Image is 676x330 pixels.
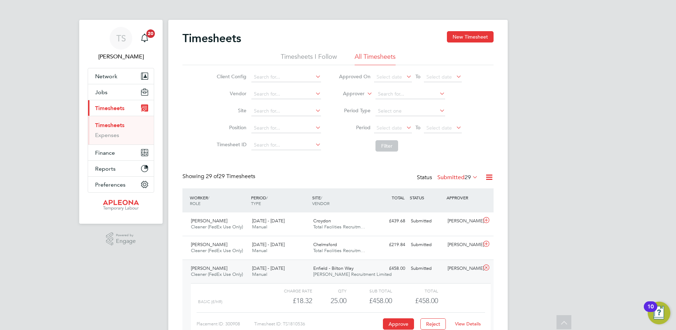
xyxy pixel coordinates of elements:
[88,84,154,100] button: Jobs
[88,100,154,116] button: Timesheets
[95,165,116,172] span: Reports
[346,295,392,307] div: £458.00
[95,132,119,138] a: Expenses
[182,173,257,180] div: Showing
[254,318,381,330] div: Timesheet ID: TS1810536
[191,247,243,254] span: Cleaner (FedEx Use Only)
[116,34,126,43] span: TS
[182,31,241,45] h2: Timesheets
[445,191,482,204] div: APPROVER
[191,265,227,271] span: [PERSON_NAME]
[312,286,346,295] div: QTY
[106,232,136,246] a: Powered byEngage
[79,20,163,224] nav: Main navigation
[408,215,445,227] div: Submitted
[88,52,154,61] span: Tracy Sellick
[647,307,654,316] div: 10
[95,122,124,129] a: Timesheets
[249,191,310,210] div: PERIOD
[648,302,670,324] button: Open Resource Center, 10 new notifications
[88,200,154,211] a: Go to home page
[455,321,481,327] a: View Details
[215,141,246,148] label: Timesheet ID
[408,191,445,204] div: STATUS
[313,271,392,277] span: [PERSON_NAME] Recruitment Limited
[251,200,261,206] span: TYPE
[377,74,402,80] span: Select date
[191,224,243,230] span: Cleaner (FedEx Use Only)
[251,89,321,99] input: Search for...
[188,191,249,210] div: WORKER
[371,215,408,227] div: £439.68
[413,123,422,132] span: To
[215,73,246,80] label: Client Config
[313,224,365,230] span: Total Facilities Recruitm…
[215,107,246,114] label: Site
[197,318,254,330] div: Placement ID: 300908
[310,191,372,210] div: SITE
[333,90,365,97] label: Approver
[95,181,126,188] span: Preferences
[252,247,267,254] span: Manual
[116,238,136,244] span: Engage
[267,295,312,307] div: £18.32
[437,174,478,181] label: Submitted
[198,299,222,304] span: Basic (£/HR)
[251,72,321,82] input: Search for...
[215,90,246,97] label: Vendor
[190,200,200,206] span: ROLE
[191,218,227,224] span: [PERSON_NAME]
[281,52,337,65] li: Timesheets I Follow
[377,125,402,131] span: Select date
[313,265,354,271] span: Enfield - Bilton Way
[371,239,408,251] div: £219.84
[252,224,267,230] span: Manual
[88,161,154,176] button: Reports
[146,29,155,38] span: 20
[313,241,337,247] span: Chelmsford
[339,124,371,131] label: Period
[445,215,482,227] div: [PERSON_NAME]
[252,265,285,271] span: [DATE] - [DATE]
[420,318,446,330] button: Reject
[138,27,152,50] a: 20
[116,232,136,238] span: Powered by
[339,73,371,80] label: Approved On
[95,73,117,80] span: Network
[252,241,285,247] span: [DATE] - [DATE]
[88,177,154,192] button: Preferences
[251,123,321,133] input: Search for...
[346,286,392,295] div: Sub Total
[251,106,321,116] input: Search for...
[88,116,154,144] div: Timesheets
[321,195,322,200] span: /
[206,173,218,180] span: 29 of
[88,27,154,61] a: TS[PERSON_NAME]
[312,200,330,206] span: VENDOR
[339,107,371,114] label: Period Type
[392,195,404,200] span: TOTAL
[415,296,438,305] span: £458.00
[88,68,154,84] button: Network
[206,173,255,180] span: 29 Timesheets
[208,195,209,200] span: /
[426,74,452,80] span: Select date
[313,218,331,224] span: Croydon
[408,239,445,251] div: Submitted
[445,263,482,274] div: [PERSON_NAME]
[426,125,452,131] span: Select date
[103,200,139,211] img: apleona-logo-retina.png
[251,140,321,150] input: Search for...
[215,124,246,131] label: Position
[191,241,227,247] span: [PERSON_NAME]
[313,247,365,254] span: Total Facilities Recruitm…
[445,239,482,251] div: [PERSON_NAME]
[355,52,396,65] li: All Timesheets
[375,89,445,99] input: Search for...
[267,286,312,295] div: Charge rate
[392,286,438,295] div: Total
[417,173,479,183] div: Status
[95,105,124,112] span: Timesheets
[191,271,243,277] span: Cleaner (FedEx Use Only)
[88,145,154,160] button: Finance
